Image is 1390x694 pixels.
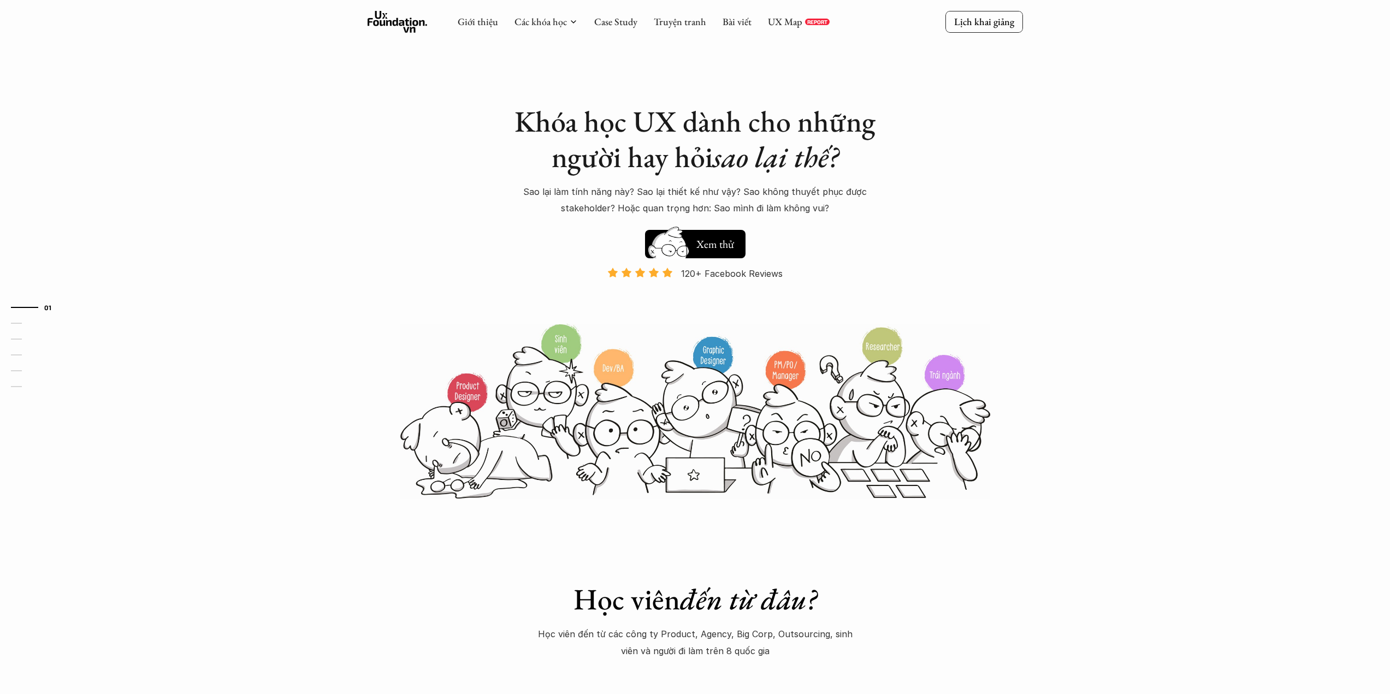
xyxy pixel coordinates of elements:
[504,104,886,175] h1: Khóa học UX dành cho những người hay hỏi
[654,15,706,28] a: Truyện tranh
[504,183,886,217] p: Sao lại làm tính năng này? Sao lại thiết kế như vậy? Sao không thuyết phục được stakeholder? Hoặc...
[681,265,783,282] p: 120+ Facebook Reviews
[713,138,838,176] em: sao lại thế?
[594,15,637,28] a: Case Study
[44,304,52,311] strong: 01
[768,15,802,28] a: UX Map
[514,15,567,28] a: Các khóa học
[723,15,752,28] a: Bài viết
[504,582,886,617] h1: Học viên
[696,236,734,252] h5: Xem thử
[11,301,63,314] a: 01
[945,11,1023,32] a: Lịch khai giảng
[458,15,498,28] a: Giới thiệu
[807,19,827,25] p: REPORT
[680,580,817,618] em: đến từ đâu?
[954,15,1014,28] p: Lịch khai giảng
[805,19,830,25] a: REPORT
[531,626,859,659] p: Học viên đến từ các công ty Product, Agency, Big Corp, Outsourcing, sinh viên và người đi làm trê...
[645,224,746,258] a: Xem thử
[598,267,792,322] a: 120+ Facebook Reviews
